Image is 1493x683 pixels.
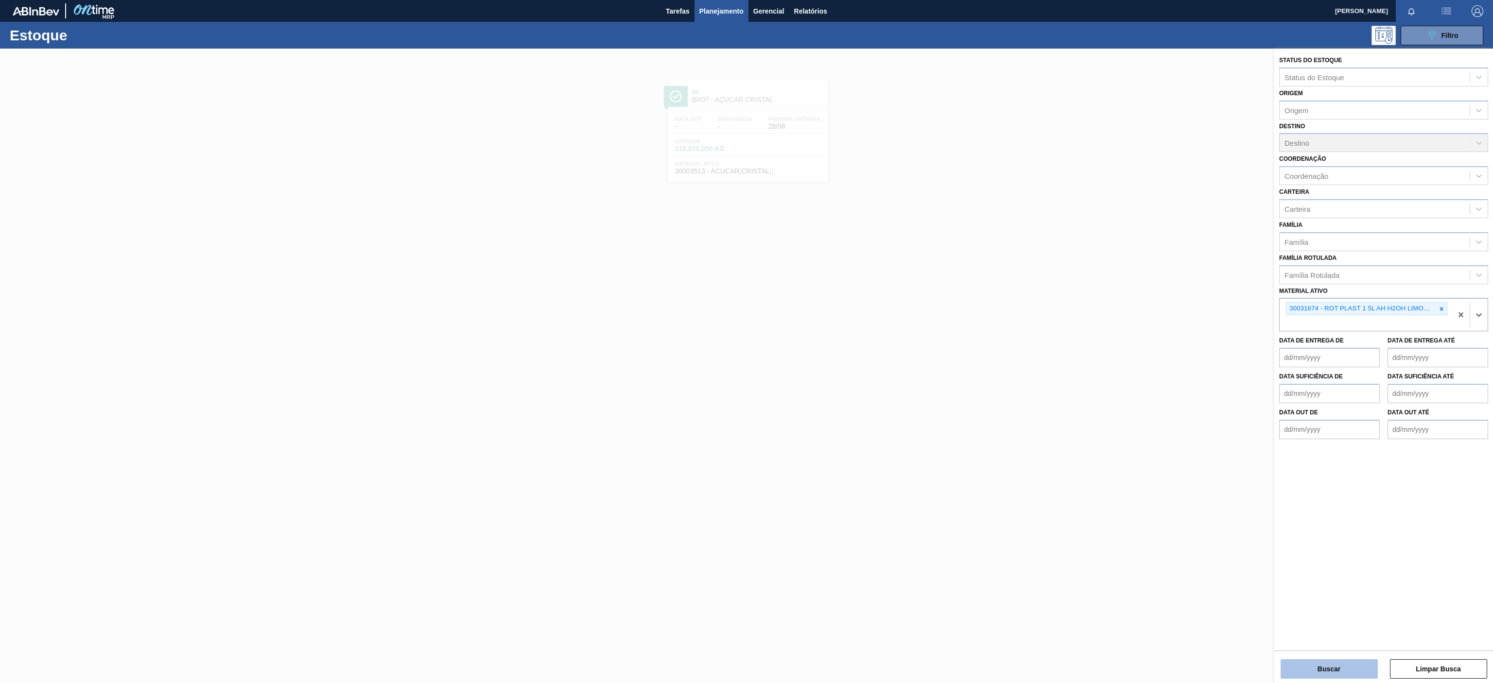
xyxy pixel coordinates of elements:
[1279,348,1380,367] input: dd/mm/yyyy
[1285,73,1344,81] div: Status do Estoque
[1279,384,1380,403] input: dd/mm/yyyy
[1285,238,1308,246] div: Família
[1441,32,1458,39] span: Filtro
[1279,188,1309,195] label: Carteira
[1279,90,1303,97] label: Origem
[1279,288,1328,294] label: Material ativo
[1279,409,1318,416] label: Data out de
[1285,205,1310,213] div: Carteira
[13,7,59,16] img: TNhmsLtSVTkK8tSr43FrP2fwEKptu5GPRR3wAAAABJRU5ErkJggg==
[1285,271,1339,279] div: Família Rotulada
[1388,348,1488,367] input: dd/mm/yyyy
[1279,420,1380,439] input: dd/mm/yyyy
[1441,5,1452,17] img: userActions
[1371,26,1396,45] div: Pogramando: nenhum usuário selecionado
[1388,409,1429,416] label: Data out até
[1472,5,1483,17] img: Logout
[1401,26,1483,45] button: Filtro
[1279,222,1302,228] label: Família
[10,30,164,41] h1: Estoque
[794,5,827,17] span: Relatórios
[1388,384,1488,403] input: dd/mm/yyyy
[1279,337,1344,344] label: Data de Entrega de
[1285,172,1328,180] div: Coordenação
[1279,155,1326,162] label: Coordenação
[1396,4,1427,18] button: Notificações
[1279,57,1342,64] label: Status do Estoque
[1388,420,1488,439] input: dd/mm/yyyy
[1285,106,1308,114] div: Origem
[1279,373,1343,380] label: Data suficiência de
[753,5,784,17] span: Gerencial
[1388,373,1454,380] label: Data suficiência até
[1286,303,1436,315] div: 30031674 - ROT PLAST 1 5L AH H2OH LIMON IN211
[699,5,744,17] span: Planejamento
[1279,123,1305,130] label: Destino
[1388,337,1455,344] label: Data de Entrega até
[666,5,690,17] span: Tarefas
[1279,255,1337,261] label: Família Rotulada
